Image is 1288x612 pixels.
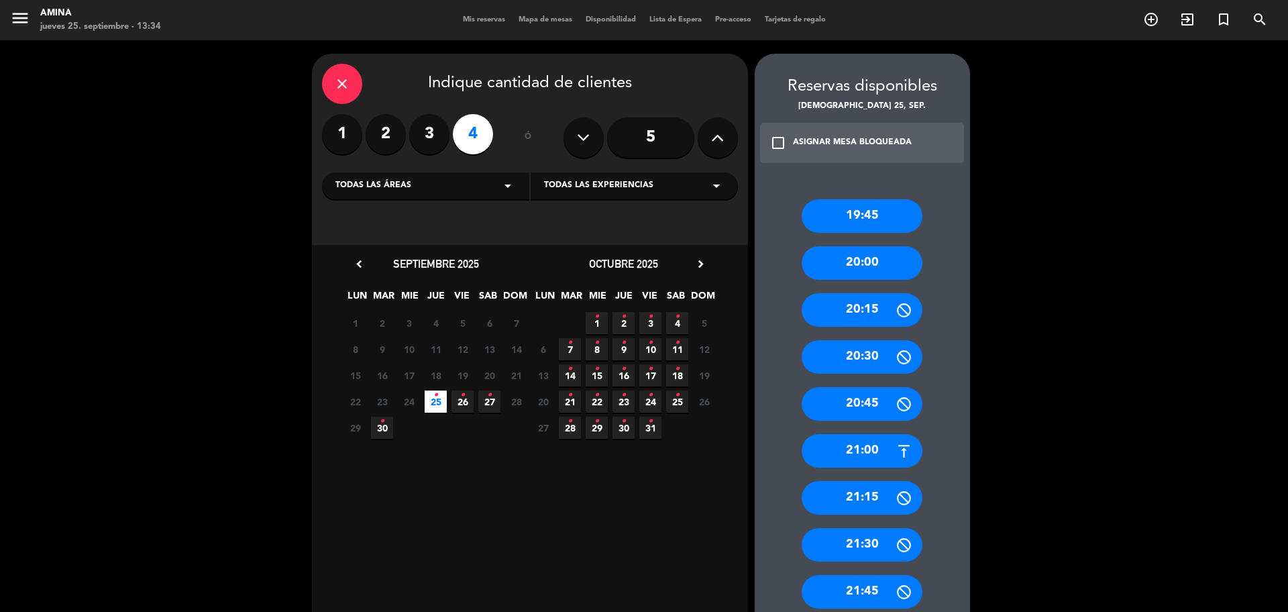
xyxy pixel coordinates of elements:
[371,417,393,439] span: 30
[675,332,680,354] i: •
[425,364,447,387] span: 18
[802,293,922,327] div: 20:15
[639,338,661,360] span: 10
[639,312,661,334] span: 3
[568,332,572,354] i: •
[693,391,715,413] span: 26
[639,417,661,439] span: 31
[1252,11,1268,28] i: search
[398,338,420,360] span: 10
[793,136,912,150] div: ASIGNAR MESA BLOQUEADA
[398,364,420,387] span: 17
[594,411,599,432] i: •
[621,411,626,432] i: •
[322,64,738,104] div: Indique cantidad de clientes
[612,312,635,334] span: 2
[675,358,680,380] i: •
[425,288,447,310] span: JUE
[586,312,608,334] span: 1
[500,178,516,194] i: arrow_drop_down
[532,338,554,360] span: 6
[451,288,473,310] span: VIE
[372,288,394,310] span: MAR
[344,391,366,413] span: 22
[352,257,366,271] i: chevron_left
[802,340,922,374] div: 20:30
[40,20,161,34] div: jueves 25. septiembre - 13:34
[322,114,362,154] label: 1
[451,391,474,413] span: 26
[532,391,554,413] span: 20
[802,481,922,515] div: 21:15
[334,76,350,92] i: close
[586,288,608,310] span: MIE
[344,417,366,439] span: 29
[666,338,688,360] span: 11
[534,288,556,310] span: LUN
[451,312,474,334] span: 5
[506,114,550,161] div: ó
[621,306,626,327] i: •
[559,417,581,439] span: 28
[478,364,500,387] span: 20
[589,257,658,270] span: octubre 2025
[665,288,687,310] span: SAB
[398,391,420,413] span: 24
[770,135,786,151] i: check_box_outline_blank
[675,306,680,327] i: •
[398,288,421,310] span: MIE
[425,338,447,360] span: 11
[487,385,492,406] i: •
[371,338,393,360] span: 9
[755,100,970,113] div: [DEMOGRAPHIC_DATA] 25, sep.
[503,288,525,310] span: DOM
[802,387,922,421] div: 20:45
[451,364,474,387] span: 19
[460,385,465,406] i: •
[477,288,499,310] span: SAB
[586,391,608,413] span: 22
[648,306,653,327] i: •
[10,8,30,28] i: menu
[586,338,608,360] span: 8
[802,434,922,468] div: 21:00
[666,312,688,334] span: 4
[505,364,527,387] span: 21
[456,16,512,23] span: Mis reservas
[544,179,653,193] span: Todas las experiencias
[346,288,368,310] span: LUN
[1143,11,1159,28] i: add_circle_outline
[693,364,715,387] span: 19
[559,364,581,387] span: 14
[612,288,635,310] span: JUE
[568,358,572,380] i: •
[708,178,724,194] i: arrow_drop_down
[691,288,713,310] span: DOM
[371,391,393,413] span: 23
[366,114,406,154] label: 2
[409,114,449,154] label: 3
[393,257,479,270] span: septiembre 2025
[478,391,500,413] span: 27
[1216,11,1232,28] i: turned_in_not
[802,199,922,233] div: 19:45
[559,338,581,360] span: 7
[344,338,366,360] span: 8
[594,358,599,380] i: •
[639,364,661,387] span: 17
[451,338,474,360] span: 12
[648,385,653,406] i: •
[425,312,447,334] span: 4
[10,8,30,33] button: menu
[344,312,366,334] span: 1
[380,411,384,432] i: •
[594,385,599,406] i: •
[802,528,922,562] div: 21:30
[621,332,626,354] i: •
[694,257,708,271] i: chevron_right
[666,391,688,413] span: 25
[505,391,527,413] span: 28
[532,364,554,387] span: 13
[505,312,527,334] span: 7
[648,332,653,354] i: •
